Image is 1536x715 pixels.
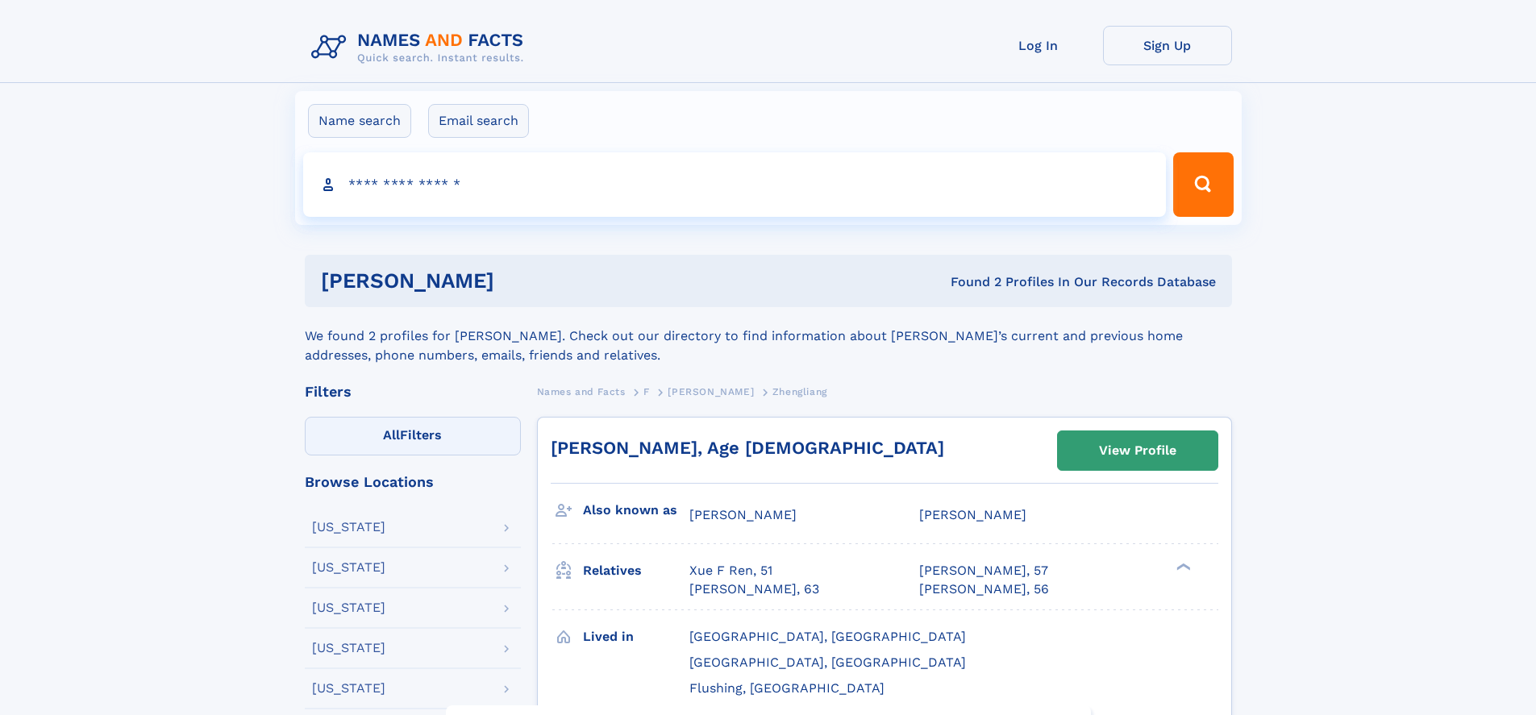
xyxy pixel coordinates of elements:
[689,580,819,598] a: [PERSON_NAME], 63
[772,386,827,397] span: Zhengliang
[1103,26,1232,65] a: Sign Up
[312,521,385,534] div: [US_STATE]
[308,104,411,138] label: Name search
[305,26,537,69] img: Logo Names and Facts
[305,475,521,489] div: Browse Locations
[689,629,966,644] span: [GEOGRAPHIC_DATA], [GEOGRAPHIC_DATA]
[1058,431,1218,470] a: View Profile
[428,104,529,138] label: Email search
[305,385,521,399] div: Filters
[689,562,772,580] a: Xue F Ren, 51
[1173,152,1233,217] button: Search Button
[383,427,400,443] span: All
[668,381,754,401] a: [PERSON_NAME]
[689,680,885,696] span: Flushing, [GEOGRAPHIC_DATA]
[919,507,1026,522] span: [PERSON_NAME]
[312,682,385,695] div: [US_STATE]
[583,623,689,651] h3: Lived in
[974,26,1103,65] a: Log In
[1099,432,1176,469] div: View Profile
[919,562,1048,580] a: [PERSON_NAME], 57
[537,381,626,401] a: Names and Facts
[722,273,1216,291] div: Found 2 Profiles In Our Records Database
[305,417,521,455] label: Filters
[919,580,1049,598] a: [PERSON_NAME], 56
[583,497,689,524] h3: Also known as
[643,386,650,397] span: F
[551,438,944,458] a: [PERSON_NAME], Age [DEMOGRAPHIC_DATA]
[689,655,966,670] span: [GEOGRAPHIC_DATA], [GEOGRAPHIC_DATA]
[1172,562,1192,572] div: ❯
[312,561,385,574] div: [US_STATE]
[312,601,385,614] div: [US_STATE]
[689,507,797,522] span: [PERSON_NAME]
[305,307,1232,365] div: We found 2 profiles for [PERSON_NAME]. Check out our directory to find information about [PERSON_...
[643,381,650,401] a: F
[583,557,689,584] h3: Relatives
[312,642,385,655] div: [US_STATE]
[668,386,754,397] span: [PERSON_NAME]
[321,271,722,291] h1: [PERSON_NAME]
[303,152,1167,217] input: search input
